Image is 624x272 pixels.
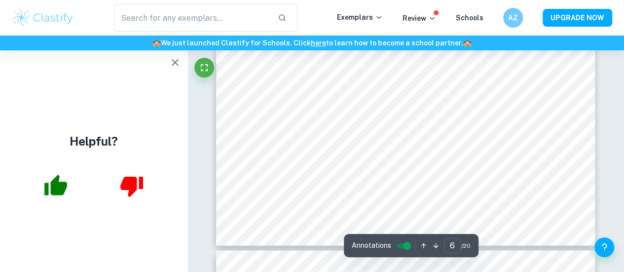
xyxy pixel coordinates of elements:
a: here [311,39,326,47]
p: Exemplars [337,12,383,23]
span: Annotations [352,240,391,251]
span: / 20 [461,241,471,250]
h6: We just launched Clastify for Schools. Click to learn how to become a school partner. [2,38,622,48]
button: Fullscreen [194,58,214,78]
button: Help and Feedback [594,237,614,257]
button: UPGRADE NOW [543,9,612,27]
img: Clastify logo [12,8,74,28]
h6: AZ [508,12,519,23]
h4: Helpful? [70,132,118,150]
span: 🏫 [463,39,472,47]
a: Schools [456,14,483,22]
span: 🏫 [152,39,161,47]
p: Review [403,13,436,24]
button: AZ [503,8,523,28]
input: Search for any exemplars... [114,4,270,32]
